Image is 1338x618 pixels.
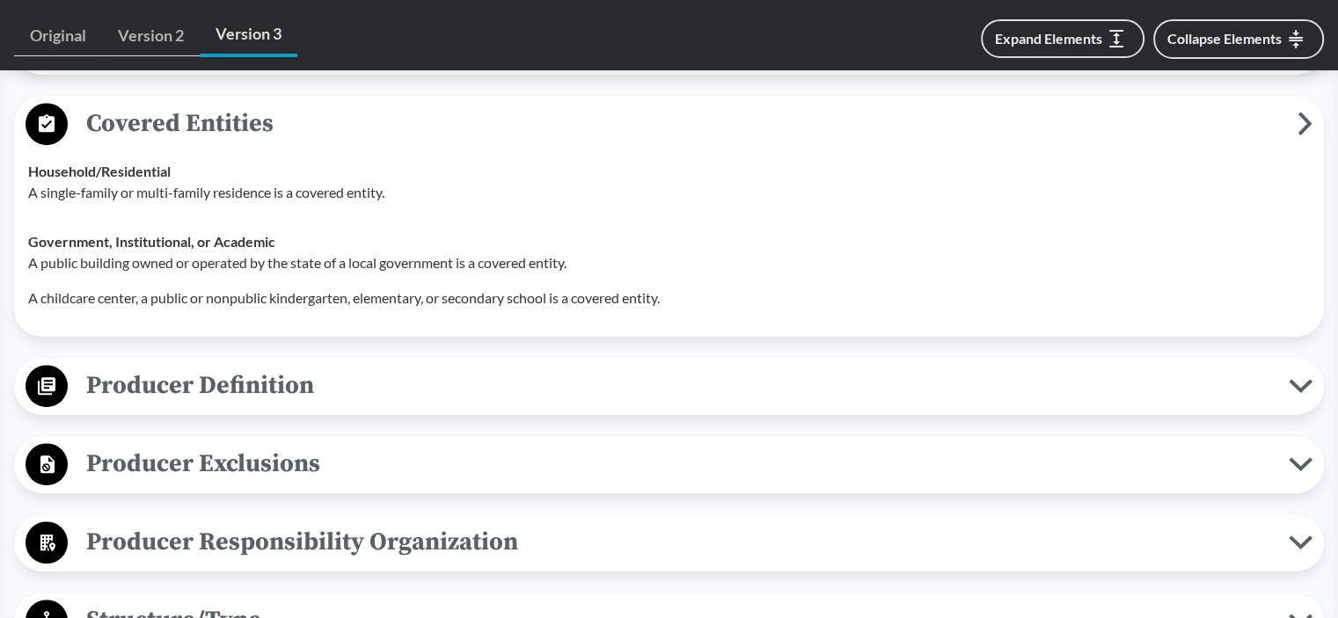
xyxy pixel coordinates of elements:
[68,444,1289,483] span: Producer Exclusions
[28,182,1310,203] p: A single-family or multi-family residence is a covered entity.
[20,520,1318,565] button: Producer Responsibility Organization
[20,442,1318,487] button: Producer Exclusions
[28,233,275,250] strong: Government, Institutional, or Academic
[28,287,1310,309] p: A childcare center, a public or nonpublic kindergarten, elementary, or secondary school is a cove...
[28,252,1310,273] p: A public building owned or operated by the state of a local government is a covered entity.
[68,522,1289,562] span: Producer Responsibility Organization
[200,14,297,57] a: Version 3
[981,19,1144,58] button: Expand Elements
[20,364,1318,409] button: Producer Definition
[68,366,1289,405] span: Producer Definition
[20,102,1318,147] button: Covered Entities
[102,16,200,56] a: Version 2
[68,104,1298,143] span: Covered Entities
[1153,19,1324,59] button: Collapse Elements
[28,163,171,179] strong: Household/​Residential
[14,16,102,56] a: Original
